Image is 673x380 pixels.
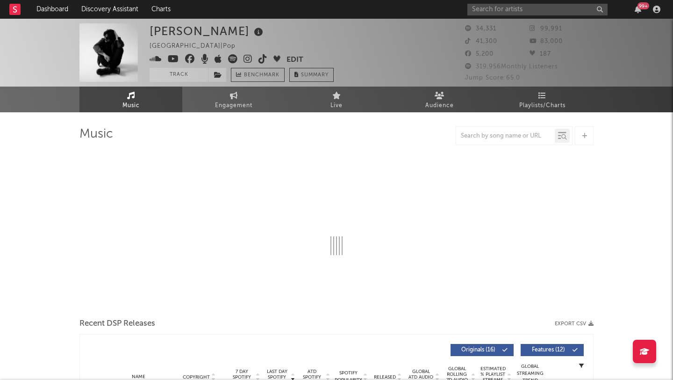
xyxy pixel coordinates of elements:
span: Features ( 12 ) [527,347,570,353]
span: Benchmark [244,70,279,81]
span: 187 [530,51,551,57]
span: 5,200 [465,51,494,57]
button: Track [150,68,208,82]
input: Search for artists [467,4,608,15]
span: Originals ( 16 ) [457,347,500,353]
a: Benchmark [231,68,285,82]
button: Originals(16) [451,344,514,356]
span: Engagement [215,100,252,111]
span: 34,331 [465,26,496,32]
a: Live [285,87,388,112]
button: Summary [289,68,334,82]
span: Playlists/Charts [519,100,566,111]
span: Summary [301,73,329,78]
span: Music [122,100,140,111]
button: 99+ [635,6,641,13]
button: Features(12) [521,344,584,356]
input: Search by song name or URL [456,132,555,140]
span: Live [330,100,343,111]
button: Export CSV [555,321,594,327]
span: Copyright [183,374,210,380]
div: [GEOGRAPHIC_DATA] | Pop [150,41,246,52]
span: 41,300 [465,38,497,44]
div: 99 + [637,2,649,9]
span: 319,956 Monthly Listeners [465,64,558,70]
a: Audience [388,87,491,112]
button: Edit [286,54,303,66]
a: Music [79,87,182,112]
a: Playlists/Charts [491,87,594,112]
span: Recent DSP Releases [79,318,155,329]
div: [PERSON_NAME] [150,23,265,39]
span: Jump Score: 65.0 [465,75,520,81]
a: Engagement [182,87,285,112]
span: Released [374,374,396,380]
span: Audience [425,100,454,111]
span: 83,000 [530,38,563,44]
span: 99,991 [530,26,562,32]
